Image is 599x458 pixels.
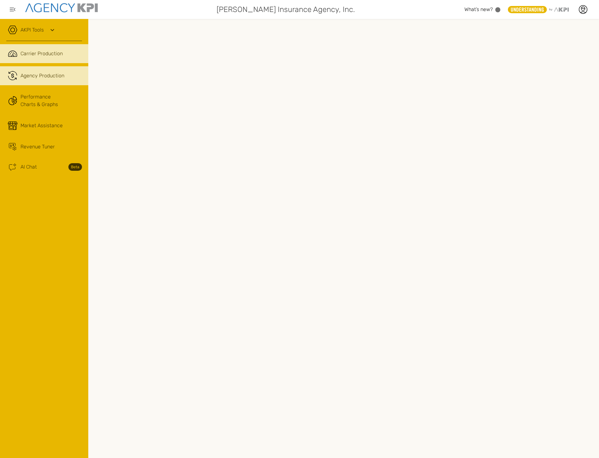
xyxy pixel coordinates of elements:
span: What’s new? [464,6,493,12]
strong: Beta [68,163,82,171]
div: Market Assistance [20,122,63,129]
span: Carrier Production [20,50,63,57]
span: AI Chat [20,163,37,171]
a: AKPI Tools [20,26,44,34]
img: agencykpi-logo-550x69-2d9e3fa8.png [25,3,98,12]
div: Agency Production [20,72,64,80]
div: Revenue Tuner [20,143,55,151]
span: [PERSON_NAME] Insurance Agency, Inc. [217,4,355,15]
